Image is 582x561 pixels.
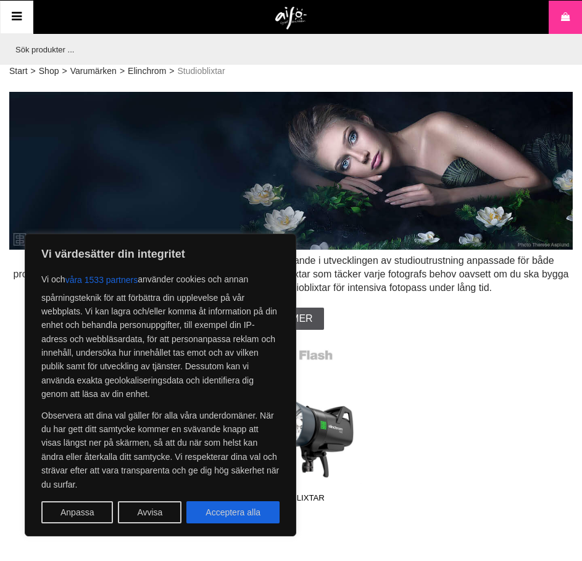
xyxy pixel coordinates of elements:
[128,65,166,78] a: Elinchrom
[9,65,28,78] a: Start
[65,269,138,291] button: våra 1533 partners
[118,501,181,523] button: Avvisa
[39,65,59,78] a: Shop
[25,234,296,536] div: Vi värdesätter din integritet
[41,409,280,491] p: Observera att dina val gäller för alla våra underdomäner. När du har gett ditt samtycke kommer en...
[62,65,67,78] span: >
[41,247,280,261] p: Vi värdesätter din integritet
[9,254,573,295] div: Elinchrom har sedan 1962 tillverkat studioblixtar och varit ledande i utvecklingen av studioutrus...
[9,92,573,250] img: Elinchrom Studioblixtar
[9,34,567,65] input: Sök produkter ...
[120,65,125,78] span: >
[17,342,189,509] a: Kompaktblixtar
[186,501,280,523] button: Acceptera alla
[41,501,113,523] button: Anpassa
[17,492,189,509] span: Kompaktblixtar
[178,65,225,78] span: Studioblixtar
[31,65,36,78] span: >
[70,65,117,78] a: Varumärken
[275,7,307,30] img: logo.png
[41,269,280,401] p: Vi och använder cookies och annan spårningsteknik för att förbättra din upplevelse på vår webbpla...
[169,65,174,78] span: >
